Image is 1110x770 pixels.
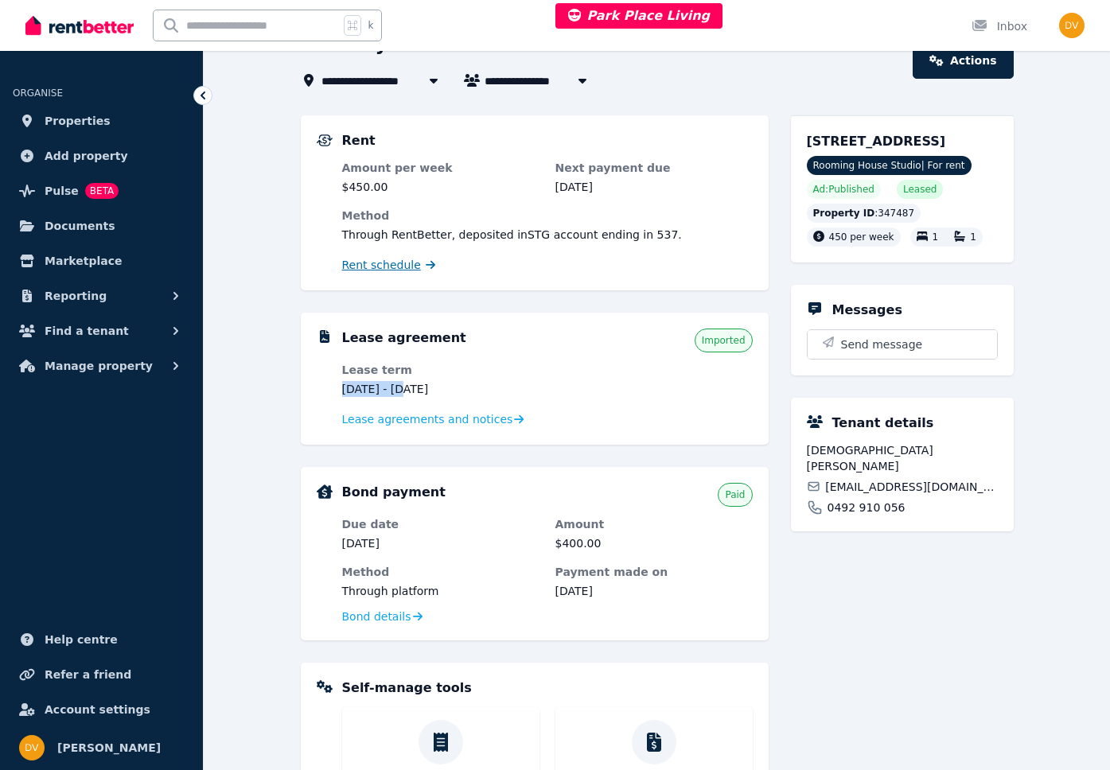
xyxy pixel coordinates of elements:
[342,535,539,551] dd: [DATE]
[342,160,539,176] dt: Amount per week
[342,381,539,397] dd: [DATE] - [DATE]
[25,14,134,37] img: RentBetter
[1059,13,1085,38] img: Dinesh Vaidhya
[342,208,753,224] dt: Method
[45,356,153,375] span: Manage property
[13,245,190,277] a: Marketplace
[342,583,539,599] dd: Through platform
[807,442,998,474] span: [DEMOGRAPHIC_DATA][PERSON_NAME]
[568,8,711,23] span: Park Place Living
[342,679,472,698] h5: Self-manage tools
[13,105,190,137] a: Properties
[832,301,902,320] h5: Messages
[841,336,923,352] span: Send message
[342,411,524,427] a: Lease agreements and notices
[368,19,373,32] span: k
[57,738,161,757] span: [PERSON_NAME]
[13,350,190,382] button: Manage property
[13,624,190,655] a: Help centre
[342,257,421,273] span: Rent schedule
[45,665,131,684] span: Refer a friend
[970,231,976,243] span: 1
[45,251,122,270] span: Marketplace
[342,483,446,502] h5: Bond payment
[807,156,972,175] span: Rooming House Studio | For rent
[45,700,150,719] span: Account settings
[832,414,934,433] h5: Tenant details
[813,207,875,220] span: Property ID
[555,516,753,532] dt: Amount
[13,210,190,242] a: Documents
[13,315,190,347] button: Find a tenant
[342,609,423,624] a: Bond details
[45,146,128,165] span: Add property
[933,231,939,243] span: 1
[828,500,906,515] span: 0492 910 056
[972,18,1027,34] div: Inbox
[808,330,997,359] button: Send message
[13,659,190,690] a: Refer a friend
[13,87,63,99] span: ORGANISE
[342,362,539,378] dt: Lease term
[702,334,746,347] span: Imported
[342,257,436,273] a: Rent schedule
[85,183,119,199] span: BETA
[45,321,129,340] span: Find a tenant
[317,484,333,499] img: Bond Details
[903,183,937,196] span: Leased
[342,131,376,150] h5: Rent
[342,516,539,532] dt: Due date
[807,134,946,149] span: [STREET_ADDRESS]
[342,411,513,427] span: Lease agreements and notices
[13,280,190,312] button: Reporting
[317,134,333,146] img: Rental Payments
[19,735,45,760] img: Dinesh Vaidhya
[829,231,894,243] span: 450 per week
[555,179,753,195] dd: [DATE]
[342,609,411,624] span: Bond details
[555,160,753,176] dt: Next payment due
[825,479,997,495] span: [EMAIL_ADDRESS][DOMAIN_NAME]
[45,181,79,200] span: Pulse
[913,42,1013,79] a: Actions
[807,204,921,223] div: : 347487
[342,329,466,348] h5: Lease agreement
[45,286,107,305] span: Reporting
[342,228,682,241] span: Through RentBetter , deposited in STG account ending in 537 .
[45,630,118,649] span: Help centre
[13,694,190,725] a: Account settings
[342,179,539,195] dd: $450.00
[45,111,111,130] span: Properties
[813,183,874,196] span: Ad: Published
[555,583,753,599] dd: [DATE]
[555,564,753,580] dt: Payment made on
[13,175,190,207] a: PulseBETA
[725,488,745,501] span: Paid
[555,535,753,551] dd: $400.00
[45,216,115,235] span: Documents
[13,140,190,172] a: Add property
[342,564,539,580] dt: Method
